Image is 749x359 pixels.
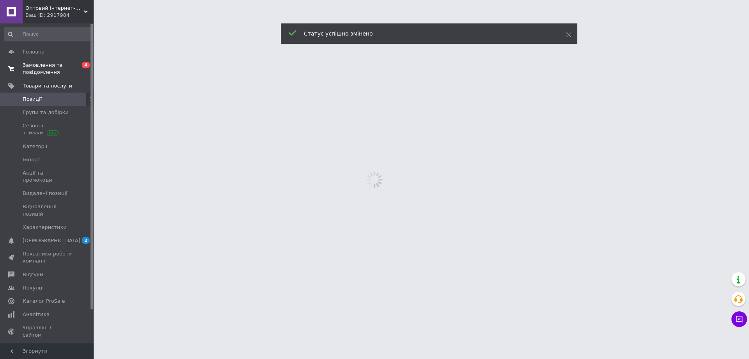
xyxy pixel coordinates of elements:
[23,250,72,264] span: Показники роботи компанії
[23,311,50,318] span: Аналітика
[23,109,69,116] span: Групи та добірки
[23,298,65,305] span: Каталог ProSale
[82,62,90,68] span: 4
[23,237,80,244] span: [DEMOGRAPHIC_DATA]
[23,271,43,278] span: Відгуки
[23,122,72,136] span: Сезонні знижки
[23,324,72,338] span: Управління сайтом
[23,82,72,89] span: Товари та послуги
[304,30,547,38] div: Статус успішно змінено
[82,237,90,244] span: 2
[23,170,72,184] span: Акції та промокоди
[23,143,47,150] span: Категорії
[23,156,41,163] span: Імпорт
[23,190,67,197] span: Видалені позиції
[731,311,747,327] button: Чат з покупцем
[23,48,44,55] span: Головна
[4,27,92,41] input: Пошук
[23,224,67,231] span: Характеристики
[25,12,94,19] div: Ваш ID: 2917984
[23,284,44,291] span: Покупці
[23,203,72,217] span: Відновлення позицій
[23,96,42,103] span: Позиції
[25,5,84,12] span: Оптовий інтернет-магазин "Big Opt"
[23,62,72,76] span: Замовлення та повідомлення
